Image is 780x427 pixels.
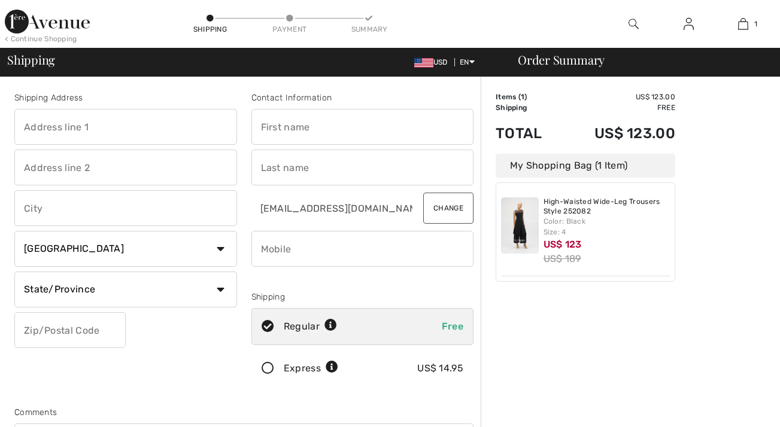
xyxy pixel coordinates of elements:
div: My Shopping Bag (1 Item) [496,154,675,178]
span: Free [442,321,463,332]
div: Shipping [192,24,228,35]
img: My Info [684,17,694,31]
input: Last name [251,150,474,185]
div: Express [284,361,338,376]
div: Shipping [251,291,474,303]
img: search the website [629,17,639,31]
div: Contact Information [251,91,474,104]
div: US$ 14.95 [417,361,463,376]
div: Summary [351,24,387,35]
span: US$ 123 [544,239,582,250]
img: US Dollar [414,58,433,68]
td: US$ 123.00 [561,113,675,154]
td: Shipping [496,102,561,113]
a: Sign In [674,17,703,32]
a: High-Waisted Wide-Leg Trousers Style 252082 [544,197,670,216]
div: Shipping Address [14,91,237,104]
input: Address line 1 [14,109,237,145]
img: My Bag [738,17,748,31]
span: 1 [754,19,757,29]
td: US$ 123.00 [561,91,675,102]
td: Free [561,102,675,113]
span: EN [460,58,475,66]
input: E-mail [251,190,414,226]
button: Change [423,193,474,224]
a: 1 [717,17,770,31]
input: Address line 2 [14,150,237,185]
span: USD [414,58,453,66]
td: Items ( ) [496,91,561,102]
input: City [14,190,237,226]
div: Color: Black Size: 4 [544,216,670,237]
div: Payment [272,24,308,35]
td: Total [496,113,561,154]
input: First name [251,109,474,145]
s: US$ 189 [544,253,581,264]
div: < Continue Shopping [5,33,77,44]
img: 1ère Avenue [5,10,90,33]
div: Regular [284,319,337,334]
div: Comments [14,406,474,419]
input: Zip/Postal Code [14,312,126,348]
span: Shipping [7,54,55,66]
input: Mobile [251,231,474,267]
div: Order Summary [503,54,773,66]
img: High-Waisted Wide-Leg Trousers Style 252082 [501,197,539,254]
span: 1 [521,93,524,101]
